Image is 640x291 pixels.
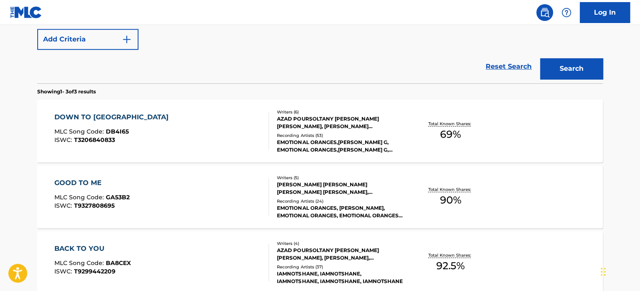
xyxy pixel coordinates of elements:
span: 92.5 % [436,258,465,273]
button: Search [540,58,603,79]
div: Help [558,4,575,21]
button: Add Criteria [37,29,138,50]
div: [PERSON_NAME] [PERSON_NAME] [PERSON_NAME] [PERSON_NAME], [PERSON_NAME], [PERSON_NAME] [277,181,403,196]
a: Public Search [536,4,553,21]
a: Reset Search [481,57,536,76]
span: 69 % [440,127,461,142]
div: Recording Artists ( 37 ) [277,264,403,270]
span: T3206840833 [74,136,115,144]
p: Total Known Shares: [428,121,473,127]
div: EMOTIONAL ORANGES, [PERSON_NAME], EMOTIONAL ORANGES, EMOTIONAL ORANGES, EMOTIONAL ORANGES, EMOTIO... [277,204,403,219]
div: AZAD POURSOLTANY [PERSON_NAME] [PERSON_NAME], [PERSON_NAME], [PERSON_NAME] [277,247,403,262]
span: MLC Song Code : [54,193,106,201]
span: MLC Song Code : [54,128,106,135]
div: Recording Artists ( 24 ) [277,198,403,204]
span: GA53B2 [106,193,130,201]
div: Writers ( 5 ) [277,175,403,181]
img: 9d2ae6d4665cec9f34b9.svg [122,34,132,44]
div: GOOD TO ME [54,178,130,188]
div: DOWN TO [GEOGRAPHIC_DATA] [54,112,173,122]
a: GOOD TO MEMLC Song Code:GA53B2ISWC:T9327808695Writers (5)[PERSON_NAME] [PERSON_NAME] [PERSON_NAME... [37,165,603,228]
img: search [540,8,550,18]
iframe: Chat Widget [598,251,640,291]
span: 90 % [440,193,461,208]
div: EMOTIONAL ORANGES,[PERSON_NAME] G, EMOTIONAL ORANGES,[PERSON_NAME] G, EMOTIONAL ORANGES, [PERSON_... [277,139,403,154]
img: MLC Logo [10,6,42,18]
p: Showing 1 - 3 of 3 results [37,88,96,95]
a: Log In [580,2,630,23]
div: Drag [601,259,606,284]
div: Writers ( 6 ) [277,109,403,115]
div: IAMNOTSHANE, IAMNOTSHANE, IAMNOTSHANE, IAMNOTSHANE, IAMNOTSHANE [277,270,403,285]
div: Recording Artists ( 53 ) [277,132,403,139]
span: DB4I65 [106,128,129,135]
span: BA8CEX [106,259,131,267]
span: MLC Song Code : [54,259,106,267]
span: ISWC : [54,202,74,209]
div: BACK TO YOU [54,244,131,254]
div: AZAD POURSOLTANY [PERSON_NAME] [PERSON_NAME], [PERSON_NAME] [PERSON_NAME], [PERSON_NAME], [PERSON... [277,115,403,130]
div: Writers ( 4 ) [277,240,403,247]
span: ISWC : [54,268,74,275]
span: T9327808695 [74,202,115,209]
p: Total Known Shares: [428,186,473,193]
p: Total Known Shares: [428,252,473,258]
img: help [561,8,571,18]
span: T9299442209 [74,268,115,275]
a: DOWN TO [GEOGRAPHIC_DATA]MLC Song Code:DB4I65ISWC:T3206840833Writers (6)AZAD POURSOLTANY [PERSON_... [37,100,603,162]
span: ISWC : [54,136,74,144]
